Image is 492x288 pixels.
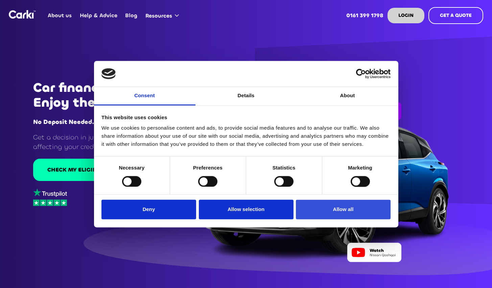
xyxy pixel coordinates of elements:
[440,12,472,19] strong: GET A QUOTE
[297,87,398,106] a: About
[33,188,67,197] img: trustpilot
[33,133,185,151] p: Get a decision in just 20 seconds* without affecting your credit score
[119,165,145,171] strong: Necessary
[33,159,125,181] a: CHECK MY ELIGIBILITY
[101,68,116,79] img: logo
[398,12,414,19] strong: LOGIN
[33,80,185,110] h1: Car finance sorted. Enjoy the ride!
[296,200,391,219] button: Allow all
[195,87,297,106] a: Details
[388,8,424,23] a: LOGIN
[33,118,94,126] strong: No Deposit Needed.
[33,200,67,206] img: stars
[331,69,391,79] a: Usercentrics Cookiebot - opens in a new window
[199,200,294,219] button: Allow selection
[428,7,483,24] a: GET A QUOTE
[101,124,391,149] div: We use cookies to personalise content and ads, to provide social media features and to analyse ou...
[141,3,186,28] div: Resources
[101,200,196,219] button: Deny
[193,165,222,171] strong: Preferences
[273,165,296,171] strong: Statistics
[346,12,383,19] strong: 0161 399 1798
[121,2,141,29] a: Blog
[101,113,391,122] div: This website uses cookies
[145,12,172,20] div: Resources
[9,10,36,19] a: home
[348,165,372,171] strong: Marketing
[47,166,111,174] div: CHECK MY ELIGIBILITY
[44,2,76,29] a: About us
[94,87,195,106] a: Consent
[9,10,36,19] img: Logo
[343,2,388,29] a: 0161 399 1798
[76,2,121,29] a: Help & Advice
